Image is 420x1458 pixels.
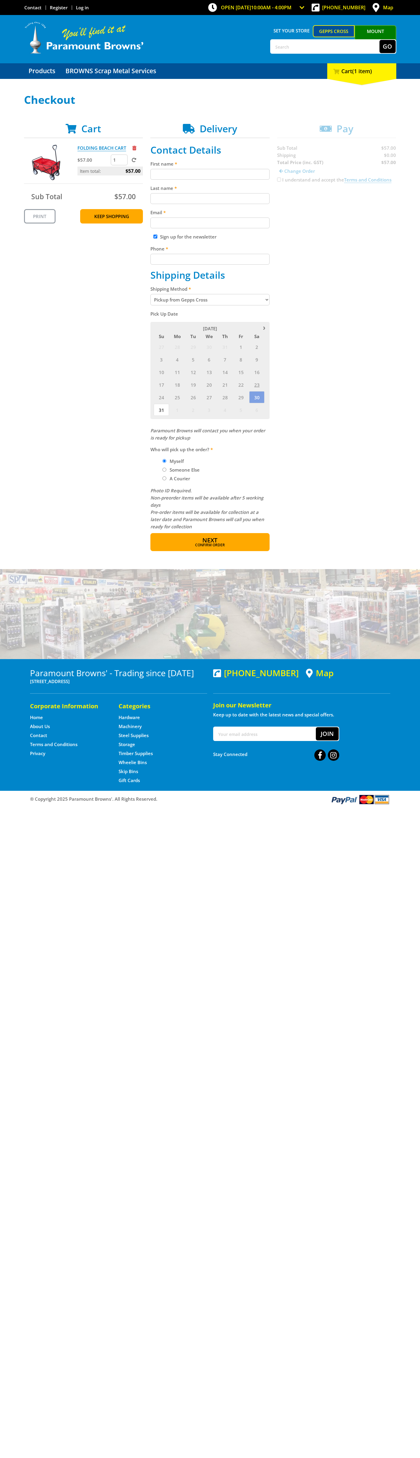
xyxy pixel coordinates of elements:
[201,404,217,416] span: 3
[154,353,169,365] span: 3
[233,391,249,403] span: 29
[249,341,264,353] span: 2
[119,759,147,766] a: Go to the Wheelie Bins page
[202,536,217,544] span: Next
[217,404,233,416] span: 4
[150,294,270,305] select: Please select a shipping method.
[233,332,249,340] span: Fr
[168,465,202,475] label: Someone Else
[214,727,316,740] input: Your email address
[233,366,249,378] span: 15
[306,668,334,678] a: View a map of Gepps Cross location
[24,4,41,10] a: Go to the Contact page
[154,341,169,353] span: 27
[168,473,192,484] label: A Courier
[186,391,201,403] span: 26
[201,332,217,340] span: We
[186,341,201,353] span: 29
[150,310,270,317] label: Pick Up Date
[186,332,201,340] span: Tu
[150,533,270,551] button: Next Confirm order
[213,668,299,678] div: [PHONE_NUMBER]
[233,379,249,391] span: 22
[154,366,169,378] span: 10
[233,404,249,416] span: 5
[119,723,142,730] a: Go to the Machinery page
[217,341,233,353] span: 31
[30,714,43,721] a: Go to the Home page
[249,353,264,365] span: 9
[217,379,233,391] span: 21
[61,63,161,79] a: Go to the BROWNS Scrap Metal Services page
[30,678,207,685] p: [STREET_ADDRESS]
[170,391,185,403] span: 25
[150,446,270,453] label: Who will pick up the order?
[217,366,233,378] span: 14
[316,727,339,740] button: Join
[119,714,140,721] a: Go to the Hardware page
[24,209,56,223] a: Print
[150,144,270,156] h2: Contact Details
[170,379,185,391] span: 18
[77,145,126,151] a: FOLDING BEACH CART
[150,427,265,441] em: Paramount Browns will contact you when your order is ready for pickup
[213,701,390,709] h5: Join our Newsletter
[170,404,185,416] span: 1
[24,63,60,79] a: Go to the Products page
[114,192,136,201] span: $57.00
[31,192,62,201] span: Sub Total
[201,391,217,403] span: 27
[119,750,153,757] a: Go to the Timber Supplies page
[150,254,270,265] input: Please enter your telephone number.
[30,702,107,710] h5: Corporate Information
[221,4,292,11] span: OPEN [DATE]
[249,379,264,391] span: 23
[170,353,185,365] span: 4
[119,741,135,748] a: Go to the Storage page
[24,794,396,805] div: ® Copyright 2025 Paramount Browns'. All Rights Reserved.
[168,456,186,466] label: Myself
[119,768,138,775] a: Go to the Skip Bins page
[163,543,257,547] span: Confirm order
[249,391,264,403] span: 30
[313,25,355,37] a: Gepps Cross
[162,459,166,463] input: Please select who will pick up the order.
[186,366,201,378] span: 12
[186,379,201,391] span: 19
[201,366,217,378] span: 13
[150,487,264,529] em: Photo ID Required. Non-preorder items will be available after 5 working days Pre-order items will...
[119,732,149,739] a: Go to the Steel Supplies page
[154,391,169,403] span: 24
[119,777,140,784] a: Go to the Gift Cards page
[24,94,396,106] h1: Checkout
[251,4,292,11] span: 10:00am - 4:00pm
[132,145,136,151] a: Remove from cart
[150,217,270,228] input: Please enter your email address.
[170,341,185,353] span: 28
[81,122,101,135] span: Cart
[201,341,217,353] span: 30
[249,366,264,378] span: 16
[271,40,379,53] input: Search
[355,25,396,48] a: Mount [PERSON_NAME]
[330,794,390,805] img: PayPal, Mastercard, Visa accepted
[270,25,313,36] span: Set your store
[217,391,233,403] span: 28
[327,63,396,79] div: Cart
[379,40,396,53] button: Go
[162,468,166,472] input: Please select who will pick up the order.
[24,21,144,54] img: Paramount Browns'
[150,269,270,281] h2: Shipping Details
[150,193,270,204] input: Please enter your last name.
[150,285,270,292] label: Shipping Method
[30,741,77,748] a: Go to the Terms and Conditions page
[170,366,185,378] span: 11
[125,166,141,175] span: $57.00
[217,353,233,365] span: 7
[213,747,339,761] div: Stay Connected
[213,711,390,718] p: Keep up to date with the latest news and special offers.
[30,750,45,757] a: Go to the Privacy page
[203,325,217,331] span: [DATE]
[233,353,249,365] span: 8
[249,332,264,340] span: Sa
